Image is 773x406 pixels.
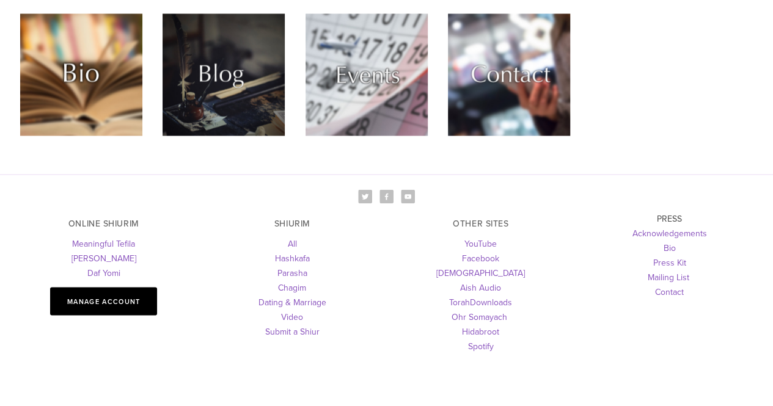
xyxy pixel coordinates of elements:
h3: ONLINE SHIURIM [20,218,188,228]
a: Facebook [462,252,499,264]
a: Ohr Somayach [452,310,507,322]
a: Meaningful Tefila [72,237,135,249]
a: Bio [663,241,675,253]
h3: SHIURIM [208,218,376,228]
a: Hidabroot [462,325,499,337]
a: Mailing List [647,270,689,283]
a: Chagim [278,281,306,293]
a: All [288,237,297,249]
a: Parasha [277,266,307,278]
a: Press Kit [653,256,686,268]
a: TorahDownloads [449,295,512,308]
a: YouTube [464,237,497,249]
a: Manage Account [50,287,157,315]
a: Contact [655,285,684,297]
a: Video [281,310,303,322]
a: Aish Audio [460,281,501,293]
a: Submit a Shiur [265,325,320,337]
a: [DEMOGRAPHIC_DATA] [436,266,525,278]
a: [PERSON_NAME] [71,252,136,264]
a: Spotify [468,339,494,352]
a: Acknowledgements [632,227,706,239]
a: Hashkafa [275,252,310,264]
h3: OTHER SITES [397,218,565,228]
a: Daf Yomi [87,266,120,278]
a: Dating & Marriage [258,295,326,308]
